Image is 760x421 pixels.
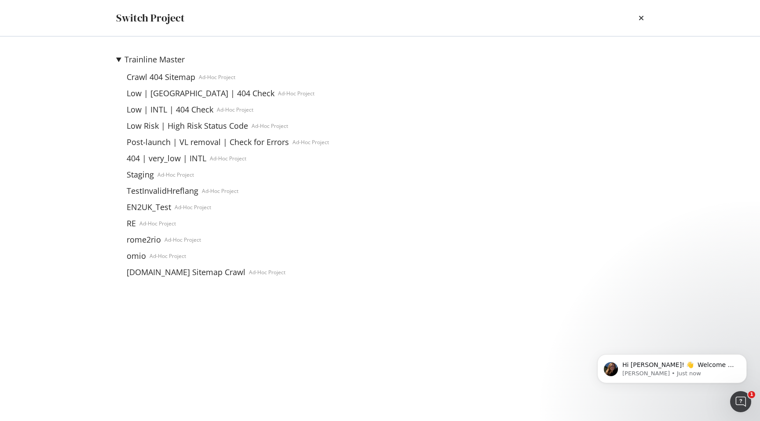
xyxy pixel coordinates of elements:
[139,220,176,227] div: Ad-Hoc Project
[217,106,253,113] div: Ad-Hoc Project
[292,138,329,146] div: Ad-Hoc Project
[123,170,157,179] a: Staging
[123,203,175,212] a: EN2UK_Test
[175,203,211,211] div: Ad-Hoc Project
[123,235,164,244] a: rome2rio
[123,268,249,277] a: [DOMAIN_NAME] Sitemap Crawl
[748,391,755,398] span: 1
[278,90,314,97] div: Ad-Hoc Project
[123,186,202,196] a: TestInvalidHreflang
[202,187,238,195] div: Ad-Hoc Project
[123,138,292,147] a: Post-launch | VL removal | Check for Errors
[123,73,199,82] a: Crawl 404 Sitemap
[164,236,201,243] div: Ad-Hoc Project
[584,336,760,397] iframe: Intercom notifications message
[150,252,186,260] div: Ad-Hoc Project
[123,251,150,261] a: omio
[252,122,288,130] div: Ad-Hoc Project
[123,154,210,163] a: 404 | very_low | INTL
[123,121,252,131] a: Low Risk | High Risk Status Code
[199,73,235,81] div: Ad-Hoc Project
[249,269,285,276] div: Ad-Hoc Project
[123,105,217,114] a: Low | INTL | 404 Check
[116,11,185,25] div: Switch Project
[210,155,246,162] div: Ad-Hoc Project
[124,55,185,64] a: Trainline Master
[123,89,278,98] a: Low | [GEOGRAPHIC_DATA] | 404 Check
[730,391,751,412] iframe: Intercom live chat
[116,54,329,65] summary: Trainline Master
[639,11,644,25] div: times
[123,219,139,228] a: RE
[157,171,194,178] div: Ad-Hoc Project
